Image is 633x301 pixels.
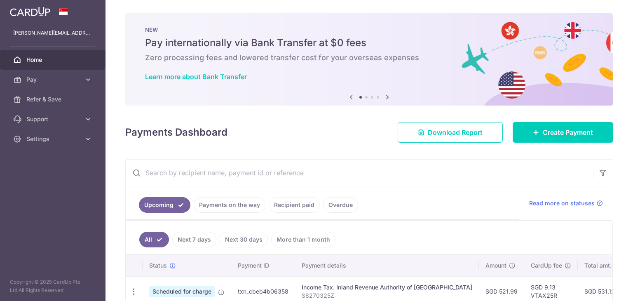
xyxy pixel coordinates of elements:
img: CardUp [10,7,50,16]
span: CardUp fee [531,261,562,270]
span: Support [26,115,81,123]
a: More than 1 month [271,232,335,247]
span: Total amt. [584,261,612,270]
a: Next 7 days [172,232,216,247]
h5: Pay internationally via Bank Transfer at $0 fees [145,36,593,49]
p: S8270325Z [302,292,472,300]
a: Read more on statuses [529,199,603,207]
h4: Payments Dashboard [125,125,227,140]
a: Upcoming [139,197,190,213]
th: Payment ID [231,255,295,276]
th: Payment details [295,255,479,276]
span: Status [149,261,167,270]
span: Read more on statuses [529,199,595,207]
a: Next 30 days [220,232,268,247]
img: Bank transfer banner [125,13,613,106]
div: Income Tax. Inland Revenue Authority of [GEOGRAPHIC_DATA] [302,283,472,292]
a: All [139,232,169,247]
p: [PERSON_NAME][EMAIL_ADDRESS][DOMAIN_NAME] [13,29,92,37]
a: Overdue [323,197,358,213]
span: Refer & Save [26,95,81,103]
span: Amount [485,261,506,270]
a: Download Report [398,122,503,143]
input: Search by recipient name, payment id or reference [126,160,593,186]
a: Learn more about Bank Transfer [145,73,247,81]
span: Download Report [428,127,483,137]
a: Recipient paid [269,197,320,213]
p: NEW [145,26,593,33]
span: Pay [26,75,81,84]
span: Settings [26,135,81,143]
h6: Zero processing fees and lowered transfer cost for your overseas expenses [145,53,593,63]
span: Home [26,56,81,64]
a: Payments on the way [194,197,265,213]
span: Scheduled for charge [149,286,215,297]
